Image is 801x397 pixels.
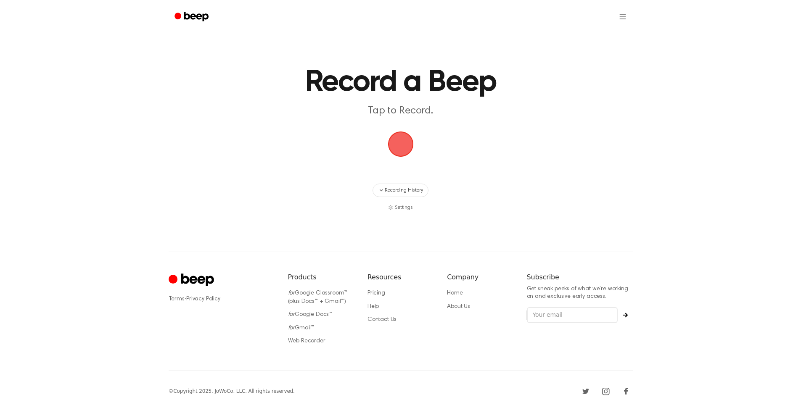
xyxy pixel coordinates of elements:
[367,304,379,310] a: Help
[527,272,633,282] h6: Subscribe
[388,131,413,157] img: Beep Logo
[367,290,385,296] a: Pricing
[169,272,216,289] a: Cruip
[388,204,413,211] button: Settings
[169,295,275,303] div: ·
[288,290,348,305] a: forGoogle Classroom™ (plus Docs™ + Gmail™)
[288,312,295,318] i: for
[169,9,216,25] a: Beep
[186,296,220,302] a: Privacy Policy
[169,387,295,395] div: © Copyright 2025, JoWoCo, LLC. All rights reserved.
[447,290,463,296] a: Home
[288,272,354,282] h6: Products
[527,307,618,323] input: Your email
[613,7,633,27] button: Open menu
[367,317,397,323] a: Contact Us
[288,338,325,344] a: Web Recorder
[373,184,428,197] button: Recording History
[169,296,185,302] a: Terms
[367,272,434,282] h6: Resources
[447,272,513,282] h6: Company
[288,325,315,331] a: forGmail™
[288,325,295,331] i: for
[527,286,633,300] p: Get sneak peeks of what we’re working on and exclusive early access.
[395,204,413,211] span: Settings
[239,104,562,118] p: Tap to Record.
[447,304,470,310] a: About Us
[618,313,633,318] button: Subscribe
[288,290,295,296] i: for
[185,67,616,97] h1: Record a Beep
[385,187,423,194] span: Recording History
[288,312,333,318] a: forGoogle Docs™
